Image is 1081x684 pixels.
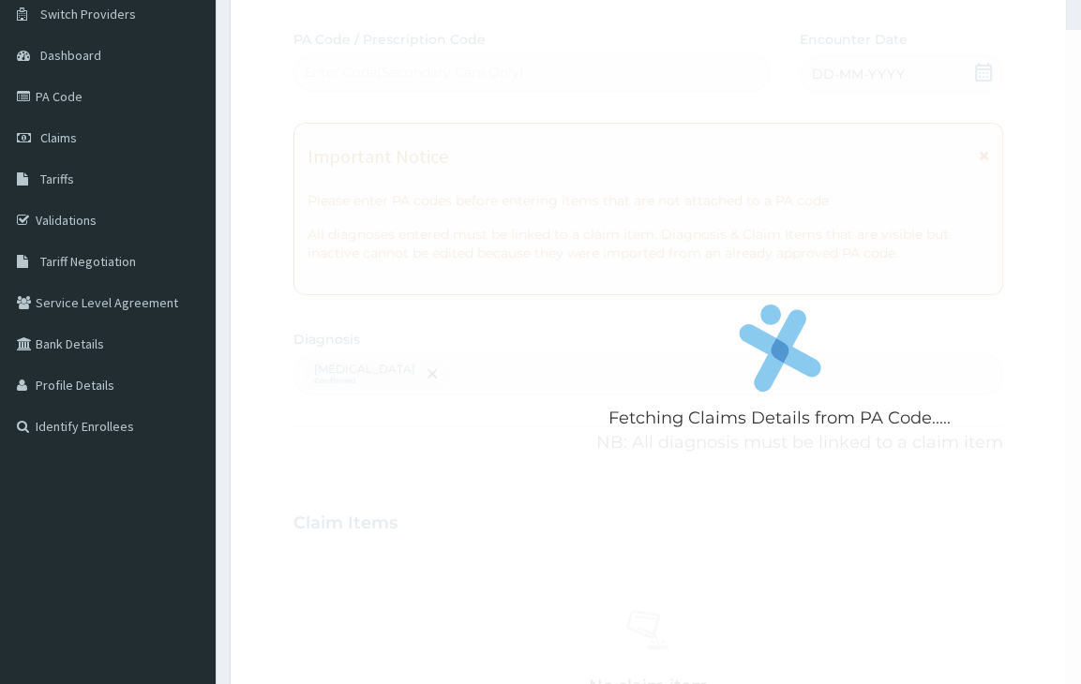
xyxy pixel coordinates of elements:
[608,407,951,431] p: Fetching Claims Details from PA Code.....
[40,253,136,270] span: Tariff Negotiation
[40,6,136,22] span: Switch Providers
[40,129,77,146] span: Claims
[40,47,101,64] span: Dashboard
[40,171,74,187] span: Tariffs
